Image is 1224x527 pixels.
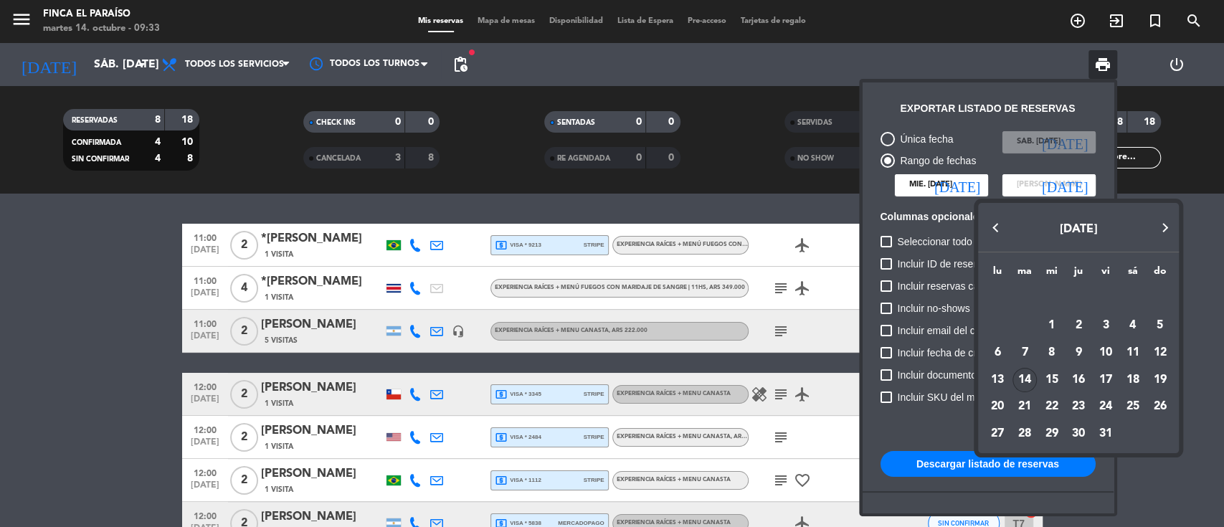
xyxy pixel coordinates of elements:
td: 11 de octubre de 2025 [1119,339,1147,366]
td: 3 de octubre de 2025 [1092,313,1119,340]
div: 30 [1066,422,1091,446]
th: sábado [1119,263,1147,285]
div: 31 [1093,422,1118,446]
td: 21 de octubre de 2025 [1011,394,1038,421]
div: 5 [1147,313,1172,338]
div: 2 [1066,313,1091,338]
div: 25 [1121,395,1145,419]
td: 19 de octubre de 2025 [1146,366,1173,394]
td: 12 de octubre de 2025 [1146,339,1173,366]
td: 25 de octubre de 2025 [1119,394,1147,421]
button: Choose month and year [982,217,1176,242]
td: 23 de octubre de 2025 [1065,394,1092,421]
div: 27 [985,422,1010,446]
span: [DATE] [1060,224,1097,235]
div: 10 [1093,341,1118,365]
div: 18 [1121,368,1145,392]
td: 17 de octubre de 2025 [1092,366,1119,394]
div: 24 [1093,395,1118,419]
td: 22 de octubre de 2025 [1038,394,1066,421]
div: 23 [1066,395,1091,419]
td: 26 de octubre de 2025 [1146,394,1173,421]
td: 5 de octubre de 2025 [1146,313,1173,340]
td: 8 de octubre de 2025 [1038,339,1066,366]
div: 20 [985,395,1010,419]
div: 13 [985,368,1010,392]
div: 8 [1039,341,1063,365]
th: miércoles [1038,263,1066,285]
td: 20 de octubre de 2025 [984,394,1011,421]
div: 29 [1039,422,1063,446]
td: 24 de octubre de 2025 [1092,394,1119,421]
th: martes [1011,263,1038,285]
td: 16 de octubre de 2025 [1065,366,1092,394]
div: 3 [1093,313,1118,338]
div: 21 [1012,395,1037,419]
div: 28 [1012,422,1037,446]
button: Previous month [982,214,1010,242]
td: 27 de octubre de 2025 [984,420,1011,447]
div: 26 [1147,395,1172,419]
div: 17 [1093,368,1118,392]
div: 16 [1066,368,1091,392]
div: 14 [1012,368,1037,392]
td: 6 de octubre de 2025 [984,339,1011,366]
td: 28 de octubre de 2025 [1011,420,1038,447]
th: jueves [1065,263,1092,285]
td: 14 de octubre de 2025 [1011,366,1038,394]
td: OCT. [984,285,1173,313]
td: 4 de octubre de 2025 [1119,313,1147,340]
div: 15 [1039,368,1063,392]
div: 19 [1147,368,1172,392]
th: domingo [1146,263,1173,285]
div: 11 [1121,341,1145,365]
div: 12 [1147,341,1172,365]
button: Next month [1150,214,1179,242]
div: 6 [985,341,1010,365]
td: 2 de octubre de 2025 [1065,313,1092,340]
td: 29 de octubre de 2025 [1038,420,1066,447]
div: 7 [1012,341,1037,365]
td: 30 de octubre de 2025 [1065,420,1092,447]
div: 1 [1039,313,1063,338]
th: viernes [1092,263,1119,285]
td: 7 de octubre de 2025 [1011,339,1038,366]
td: 18 de octubre de 2025 [1119,366,1147,394]
td: 1 de octubre de 2025 [1038,313,1066,340]
td: 10 de octubre de 2025 [1092,339,1119,366]
td: 31 de octubre de 2025 [1092,420,1119,447]
th: lunes [984,263,1011,285]
div: 4 [1121,313,1145,338]
td: 13 de octubre de 2025 [984,366,1011,394]
td: 9 de octubre de 2025 [1065,339,1092,366]
div: 9 [1066,341,1091,365]
td: 15 de octubre de 2025 [1038,366,1066,394]
div: 22 [1039,395,1063,419]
